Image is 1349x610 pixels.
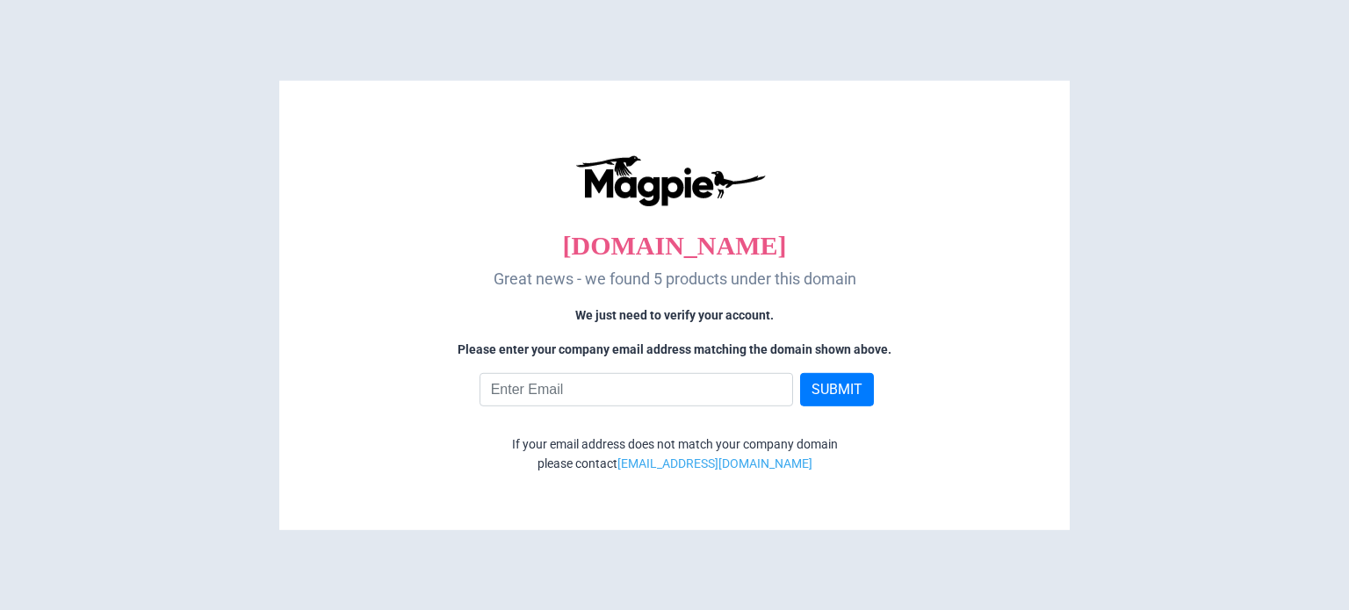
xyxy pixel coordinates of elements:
[314,224,1035,266] p: [DOMAIN_NAME]
[800,373,874,406] button: SUBMIT
[571,154,768,206] img: logo-ab69f6fb50320c5b225c76a69d11143b.png
[617,454,812,473] a: [EMAIL_ADDRESS][DOMAIN_NAME]
[314,340,1035,359] p: Please enter your company email address matching the domain shown above.
[314,305,1035,325] p: We just need to verify your account.
[314,266,1035,291] p: Great news - we found 5 products under this domain
[480,373,794,406] input: Enter Email
[301,434,1048,454] div: If your email address does not match your company domain
[301,454,1048,473] div: please contact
